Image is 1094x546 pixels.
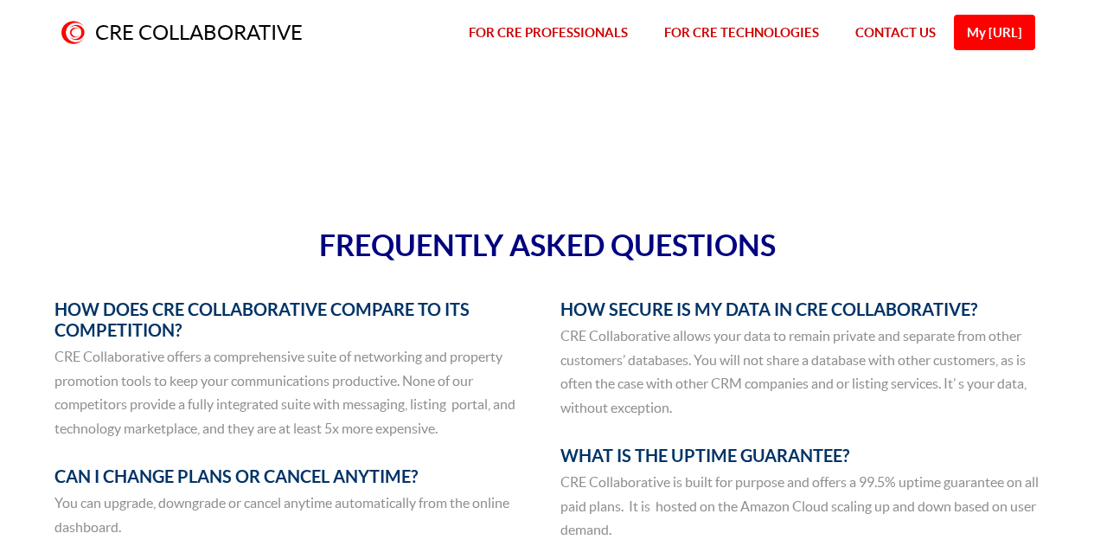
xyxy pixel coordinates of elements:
p: CRE Collaborative offers a comprehensive suite of networking and property promotion tools to keep... [54,345,534,440]
span: CAN I CHANGE PLANS OR CANCEL ANYTIME? [54,466,418,486]
p: CRE Collaborative is built for purpose and offers a 99.5% uptime guarantee on all paid plans. It ... [560,471,1040,543]
span: FREQUENTLY ASKED QUESTIONS [319,228,776,262]
div: Protected by Grammarly [1034,509,1037,536]
p: CRE Collaborative allows your data to remain private and separate from other customers’ databases... [560,324,1040,420]
a: My [URL] [954,15,1035,50]
span: WHAT IS THE UPTIME GUARANTEE? [560,446,849,466]
span: HOW SECURE IS MY DATA IN CRE COLLABORATIVE? [560,299,977,319]
p: You can upgrade, downgrade or cancel anytime automatically from the online dashboard. [54,491,534,539]
span: HOW DOES CRE COLLABORATIVE COMPARE TO ITS COMPETITION? [54,299,470,340]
